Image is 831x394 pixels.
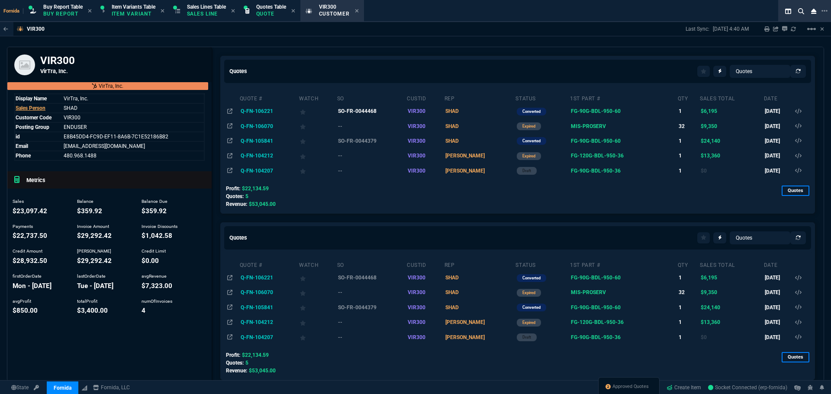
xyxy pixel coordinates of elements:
td: Q-FN-106221 [239,270,299,285]
td: Q-FN-105841 [239,134,299,148]
nx-icon: Close Workbench [808,6,820,16]
h5: VirTra, Inc. [40,67,205,75]
td: SO-FR-0044468 [337,104,406,119]
p: VirTra, Inc. [99,82,123,90]
span: Fornida [3,8,23,14]
p: Item Variant [112,10,155,17]
p: [DATE] 4:40 AM [713,26,749,32]
div: Add to Watchlist [300,272,335,284]
th: Sales Total [699,258,763,270]
p: converted [522,108,541,115]
td: 1 [677,163,699,178]
span: lastOrderDate [77,282,113,290]
a: KYii9FfGpE9ZLd7eAAAO [708,384,787,391]
th: Watch [299,258,336,270]
nx-fornida-value: FORTIGATE-90G HARDWARE PLUS 5 YEAR FORTICARE PREMIUM AND FORTIGUARD UNIFIED THREAT PROT [571,304,676,311]
td: 1 [677,270,699,285]
td: [DATE] [763,104,794,119]
td: $6,195 [699,104,763,119]
span: totalProfit [77,298,97,304]
nx-icon: Close Tab [88,8,92,15]
span: FG-90G-BDL-950-60 [571,275,621,281]
tr: Customer Type [15,122,204,132]
td: Q-FN-104212 [239,148,299,163]
nx-icon: Split Panels [782,6,795,16]
th: Qty [677,92,699,104]
td: Q-FN-106221 [239,104,299,119]
th: Sales Total [699,92,763,104]
nx-fornida-value: FortiGate-90G Hardware plus 3 Year FortiCare Premium and FortiGuard (UTP) [571,167,676,175]
th: SO [337,92,406,104]
nx-fornida-value: Network Migration - Cisco to Fortinet [571,122,676,130]
span: Email [16,143,28,149]
p: Sales Line [187,10,226,17]
td: VIR300 [406,163,444,178]
span: sales [13,207,47,215]
span: Name [64,143,145,149]
td: 32 [677,119,699,133]
td: [DATE] [763,119,794,133]
div: Add to Watchlist [300,286,335,298]
p: VIR300 [27,26,45,32]
td: VIR300 [406,148,444,163]
p: converted [522,138,541,144]
td: [PERSON_NAME] [444,163,515,178]
div: Add to Watchlist [300,301,335,314]
td: SO-FR-0044379 [337,300,406,315]
span: Sales Person [16,105,45,111]
h5: Metrics [26,176,208,184]
td: $13,360 [699,315,763,330]
a: API TOKEN [31,384,42,391]
span: FG-90G-BDL-950-60 [571,304,621,311]
tr: Name [15,113,204,122]
td: [DATE] [763,270,794,285]
p: Quotes [782,186,809,196]
h5: Quotes [229,234,247,242]
span: Payments [13,224,33,229]
p: Customer [319,10,350,17]
span: MIS-PROSERV [571,289,606,295]
div: Add to Watchlist [300,165,335,177]
a: Name [64,115,81,121]
p: expired [522,153,535,160]
span: Credit Amount [13,248,42,254]
td: Q-FN-105841 [239,300,299,315]
p: expired [522,319,535,326]
span: Credit Limit [142,248,166,254]
span: Invoice Amount [77,224,109,229]
td: -- [337,315,406,330]
nx-fornida-value: FORTIGATE-90G HARDWARE PLUS 5 YEAR FORTICARE PREMIUM AND FORTIGUARD UNIFIED THREAT PROT [571,107,676,115]
div: Add to Watchlist [300,316,335,328]
a: Hide Workbench [820,26,824,32]
td: SO-FR-0044468 [337,270,406,285]
th: Watch [299,92,336,104]
td: $9,350 [699,119,763,133]
span: Socket Connected (erp-fornida) [708,384,787,391]
nx-icon: Back to Table [3,26,8,32]
td: [PERSON_NAME] [444,315,515,330]
span: numOfInvoices [142,307,145,314]
span: firstOrderDate [13,273,42,279]
td: [DATE] [763,285,794,300]
span: invoiceDiscounts [142,232,172,240]
nx-fornida-value: Network Migration - Cisco to Fortinet [571,288,676,296]
span: Sales [13,199,24,204]
nx-icon: Open In Opposite Panel [227,168,232,174]
span: Quotes: [226,193,244,199]
td: 32 [677,285,699,300]
nx-fornida-value: FortiGate-90G Hardware plus 3 Year FortiCare Premium and FortiGuard (UTP) [571,333,676,341]
p: draft [522,334,531,341]
span: payments [13,232,47,240]
p: converted [522,304,541,311]
th: Quote # [239,258,299,270]
span: Name [64,153,97,159]
span: firstOrderDate [13,282,52,290]
td: VIR300 [406,270,444,285]
td: 1 [677,315,699,330]
span: 5 [245,360,248,366]
div: Add to Watchlist [300,135,335,147]
td: -- [337,148,406,163]
nx-fornida-value: FORTIGATE-90G HARDWARE PLUS 5 YEAR FORTICARE PREMIUM AND FORTIGUARD UNIFIED THREAT PROT [571,137,676,145]
th: Date [763,258,794,270]
span: avgRevenue [142,273,167,279]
